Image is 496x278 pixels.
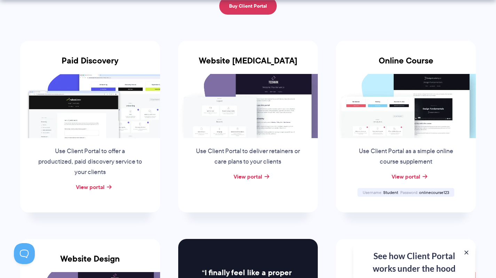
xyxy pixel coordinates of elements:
span: onlinecourse123 [419,189,449,195]
h3: Website Design [20,254,160,272]
iframe: Toggle Customer Support [14,243,35,264]
h3: School and Parent [336,254,476,272]
p: Use Client Portal as a simple online course supplement [353,146,459,167]
p: Use Client Portal to deliver retainers or care plans to your clients [195,146,301,167]
h3: Website [MEDICAL_DATA] [178,56,318,74]
a: View portal [234,172,262,181]
a: View portal [392,172,420,181]
p: Use Client Portal to offer a productized, paid discovery service to your clients [37,146,143,178]
h3: Online Course [336,56,476,74]
span: Password [400,189,418,195]
span: Username [363,189,382,195]
a: View portal [76,183,104,191]
span: Student [383,189,398,195]
h3: Paid Discovery [20,56,160,74]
